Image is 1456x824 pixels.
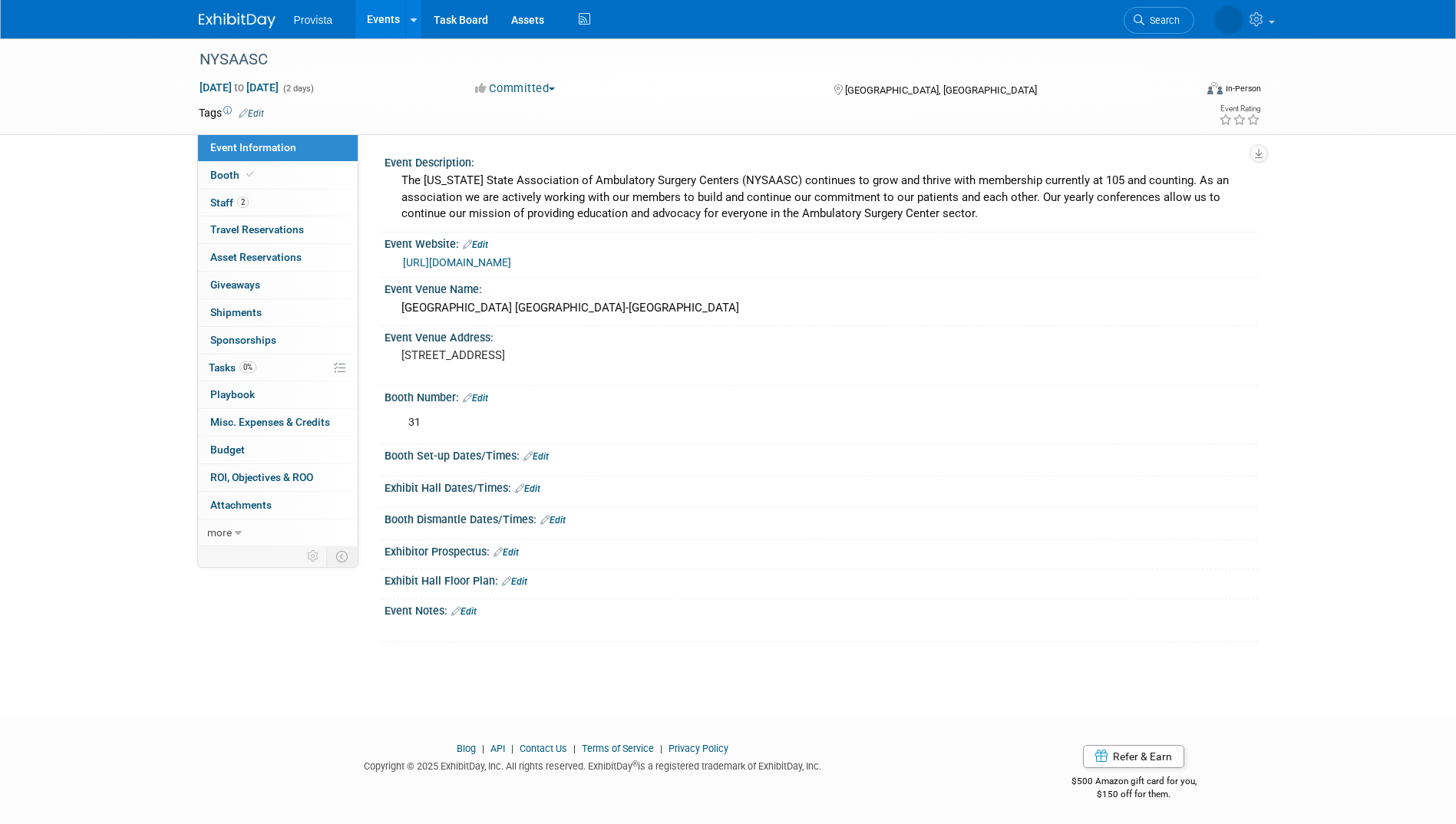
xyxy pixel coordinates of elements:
[398,407,1089,438] div: 31
[470,81,561,97] button: Committed
[385,476,1258,496] div: Exhibit Hall Dates/Times:
[1010,765,1258,800] div: $500 Amazon gift card for you,
[1083,745,1184,768] a: Refer & Earn
[194,46,1171,74] div: NYSAASC
[385,444,1258,464] div: Booth Set-up Dates/Times:
[396,296,1246,320] div: [GEOGRAPHIC_DATA] [GEOGRAPHIC_DATA]-[GEOGRAPHIC_DATA]
[198,492,358,519] a: Attachments
[198,162,358,189] a: Booth
[199,81,279,94] span: [DATE] [DATE]
[403,256,511,269] a: [URL][DOMAIN_NAME]
[385,508,1258,528] div: Booth Dismantle Dates/Times:
[210,141,296,153] span: Event Information
[210,223,304,236] span: Travel Reservations
[385,326,1258,345] div: Event Venue Address:
[246,170,254,179] i: Booth reservation complete
[385,386,1258,406] div: Booth Number:
[490,743,505,754] a: API
[198,327,358,354] a: Sponsorships
[282,84,314,94] span: (2 days)
[515,483,540,494] a: Edit
[520,743,567,754] a: Contact Us
[198,272,358,298] a: Giveaways
[385,540,1258,560] div: Exhibitor Prospectus:
[239,361,256,373] span: 0%
[457,743,476,754] a: Blog
[507,743,517,754] span: |
[463,239,488,250] a: Edit
[385,151,1258,170] div: Event Description:
[198,354,358,381] a: Tasks0%
[1219,105,1260,113] div: Event Rating
[463,393,488,404] a: Edit
[540,515,566,526] a: Edit
[582,743,654,754] a: Terms of Service
[401,348,731,362] pre: [STREET_ADDRESS]
[396,169,1246,226] div: The [US_STATE] State Association of Ambulatory Surgery Centers (NYSAASC) continues to grow and th...
[198,519,358,546] a: more
[199,756,988,773] div: Copyright © 2025 ExhibitDay, Inc. All rights reserved. ExhibitDay is a registered trademark of Ex...
[385,232,1258,252] div: Event Website:
[239,108,264,119] a: Edit
[478,743,488,754] span: |
[1207,82,1223,94] img: Format-Inperson.png
[523,451,549,462] a: Edit
[210,334,276,346] span: Sponsorships
[199,13,276,28] img: ExhibitDay
[1225,83,1261,94] div: In-Person
[494,547,519,558] a: Edit
[385,278,1258,297] div: Event Venue Name:
[210,416,330,428] span: Misc. Expenses & Credits
[656,743,666,754] span: |
[198,409,358,436] a: Misc. Expenses & Credits
[207,526,232,539] span: more
[845,84,1037,96] span: [GEOGRAPHIC_DATA], [GEOGRAPHIC_DATA]
[210,279,260,291] span: Giveaways
[198,437,358,463] a: Budget
[210,499,272,511] span: Attachments
[570,743,579,754] span: |
[198,464,358,491] a: ROI, Objectives & ROO
[198,216,358,243] a: Travel Reservations
[210,443,245,456] span: Budget
[294,14,333,26] span: Provista
[237,196,249,208] span: 2
[1104,80,1262,103] div: Event Format
[209,361,256,374] span: Tasks
[1124,7,1194,34] a: Search
[1010,788,1258,801] div: $150 off for them.
[210,471,313,483] span: ROI, Objectives & ROO
[210,306,262,318] span: Shipments
[300,546,327,566] td: Personalize Event Tab Strip
[326,546,358,566] td: Toggle Event Tabs
[198,299,358,326] a: Shipments
[232,81,246,94] span: to
[198,244,358,271] a: Asset Reservations
[669,743,728,754] a: Privacy Policy
[632,760,638,768] sup: ®
[210,251,302,263] span: Asset Reservations
[1144,15,1180,26] span: Search
[198,190,358,216] a: Staff2
[198,381,358,408] a: Playbook
[502,576,527,587] a: Edit
[385,569,1258,589] div: Exhibit Hall Floor Plan:
[210,388,255,400] span: Playbook
[385,599,1258,619] div: Event Notes:
[210,169,257,181] span: Booth
[199,105,264,120] td: Tags
[451,606,477,617] a: Edit
[1214,5,1243,35] img: Shai Davis
[210,196,249,209] span: Staff
[198,134,358,161] a: Event Information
